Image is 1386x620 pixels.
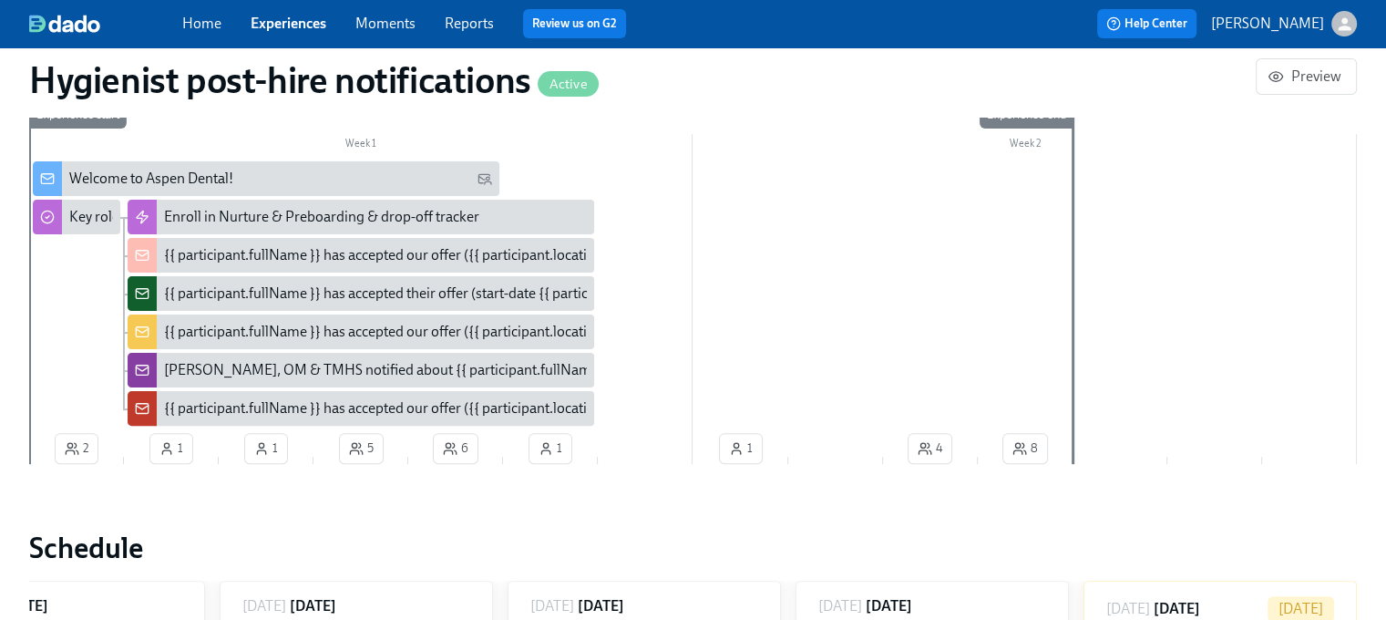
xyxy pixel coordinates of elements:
[530,596,574,616] p: [DATE]
[128,391,594,426] div: {{ participant.fullName }} has accepted our offer ({{ participant.locationCompany }})
[128,238,594,273] div: {{ participant.fullName }} has accepted our offer ({{ participant.locationCompany }})
[1211,11,1357,36] button: [PERSON_NAME]
[1002,433,1048,464] button: 8
[164,207,479,227] div: Enroll in Nurture & Preboarding & drop-off tracker
[538,77,598,91] span: Active
[159,439,183,458] span: 1
[164,398,682,418] div: {{ participant.fullName }} has accepted our offer ({{ participant.locationCompany }})
[1097,9,1196,38] button: Help Center
[251,15,326,32] a: Experiences
[29,15,182,33] a: dado
[29,15,100,33] img: dado
[29,530,1357,566] h2: Schedule
[908,433,952,464] button: 4
[1278,599,1323,619] p: [DATE]
[182,15,221,32] a: Home
[29,58,599,102] h1: Hygienist post-hire notifications
[164,360,740,380] div: [PERSON_NAME], OM & TMHS notified about {{ participant.fullName }} accepting their offer
[1256,58,1357,95] button: Preview
[1154,599,1200,619] h6: [DATE]
[578,596,624,616] h6: [DATE]
[866,596,912,616] h6: [DATE]
[818,596,862,616] p: [DATE]
[1106,15,1187,33] span: Help Center
[477,171,492,186] svg: Personal Email
[69,169,233,189] div: Welcome to Aspen Dental!
[128,315,594,349] div: {{ participant.fullName }} has accepted our offer ({{ participant.locationCompany }})
[128,276,594,311] div: {{ participant.fullName }} has accepted their offer (start-date {{ participant.startDate | MM/DD/...
[164,245,682,265] div: {{ participant.fullName }} has accepted our offer ({{ participant.locationCompany }})
[290,596,336,616] h6: [DATE]
[1271,67,1341,86] span: Preview
[1012,439,1038,458] span: 8
[529,433,572,464] button: 1
[523,9,626,38] button: Review us on G2
[69,207,184,227] div: Key roles assigned
[254,439,278,458] span: 1
[729,439,753,458] span: 1
[539,439,562,458] span: 1
[355,15,416,32] a: Moments
[693,134,1357,158] div: Week 2
[445,15,494,32] a: Reports
[149,433,193,464] button: 1
[128,200,594,234] div: Enroll in Nurture & Preboarding & drop-off tracker
[532,15,617,33] a: Review us on G2
[339,433,384,464] button: 5
[443,439,468,458] span: 6
[719,433,763,464] button: 1
[1106,599,1150,619] p: [DATE]
[1211,14,1324,34] p: [PERSON_NAME]
[433,433,478,464] button: 6
[164,322,682,342] div: {{ participant.fullName }} has accepted our offer ({{ participant.locationCompany }})
[349,439,374,458] span: 5
[164,284,797,304] div: {{ participant.fullName }} has accepted their offer (start-date {{ participant.startDate | MM/DD/...
[244,433,288,464] button: 1
[918,439,942,458] span: 4
[33,200,120,234] div: Key roles assigned
[242,596,286,616] p: [DATE]
[33,161,499,196] div: Welcome to Aspen Dental!
[29,134,693,158] div: Week 1
[128,353,594,387] div: [PERSON_NAME], OM & TMHS notified about {{ participant.fullName }} accepting their offer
